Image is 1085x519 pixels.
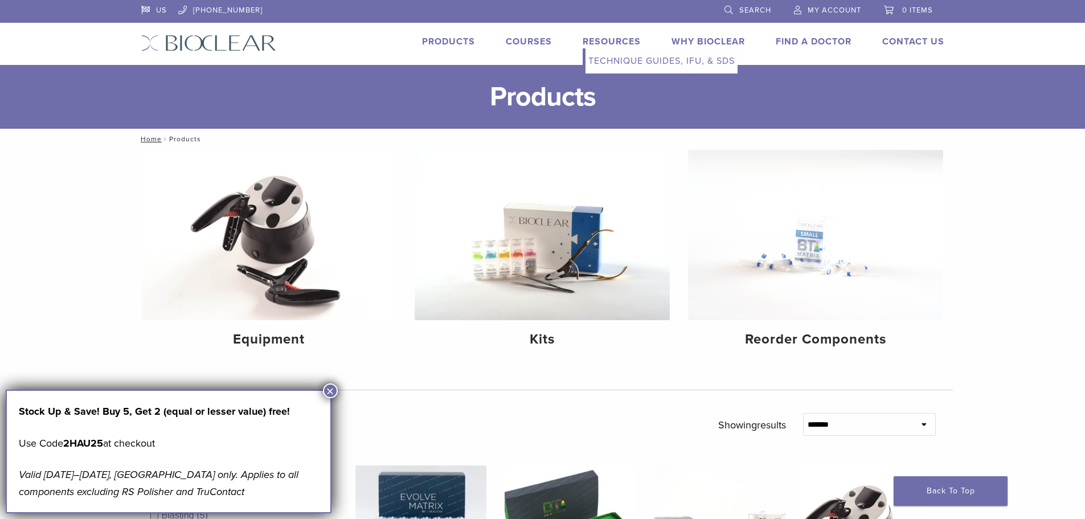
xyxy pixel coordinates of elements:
[19,405,290,418] strong: Stock Up & Save! Buy 5, Get 2 (equal or lesser value) free!
[415,150,670,320] img: Kits
[882,36,944,47] a: Contact Us
[142,150,397,320] img: Equipment
[19,435,318,452] p: Use Code at checkout
[142,150,397,357] a: Equipment
[137,135,162,143] a: Home
[718,413,786,437] p: Showing results
[506,36,552,47] a: Courses
[586,48,738,73] a: Technique Guides, IFU, & SDS
[133,129,953,149] nav: Products
[415,150,670,357] a: Kits
[141,35,276,51] img: Bioclear
[162,136,169,142] span: /
[583,36,641,47] a: Resources
[63,437,103,449] strong: 2HAU25
[672,36,745,47] a: Why Bioclear
[422,36,475,47] a: Products
[688,150,943,320] img: Reorder Components
[697,329,934,350] h4: Reorder Components
[151,329,388,350] h4: Equipment
[902,6,933,15] span: 0 items
[424,329,661,350] h4: Kits
[739,6,771,15] span: Search
[323,383,338,398] button: Close
[894,476,1008,506] a: Back To Top
[688,150,943,357] a: Reorder Components
[776,36,851,47] a: Find A Doctor
[19,468,298,498] em: Valid [DATE]–[DATE], [GEOGRAPHIC_DATA] only. Applies to all components excluding RS Polisher and ...
[808,6,861,15] span: My Account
